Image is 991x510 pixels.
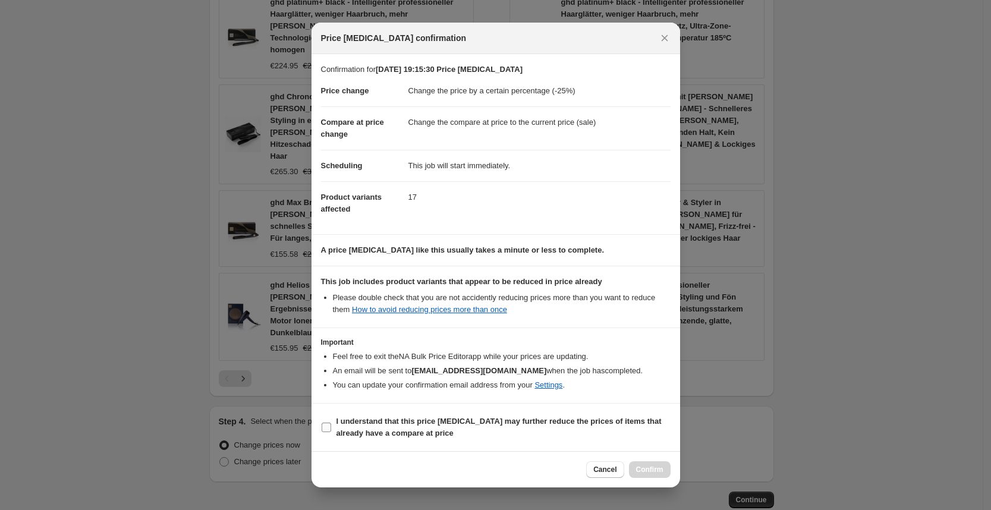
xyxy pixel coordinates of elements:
b: [EMAIL_ADDRESS][DOMAIN_NAME] [411,366,546,375]
li: Feel free to exit the NA Bulk Price Editor app while your prices are updating. [333,351,671,363]
li: Please double check that you are not accidently reducing prices more than you want to reduce them [333,292,671,316]
dd: Change the compare at price to the current price (sale) [408,106,671,138]
span: Compare at price change [321,118,384,138]
h3: Important [321,338,671,347]
dd: 17 [408,181,671,213]
li: You can update your confirmation email address from your . [333,379,671,391]
button: Cancel [586,461,624,478]
span: Price change [321,86,369,95]
dd: Change the price by a certain percentage (-25%) [408,75,671,106]
a: Settings [534,380,562,389]
button: Close [656,30,673,46]
b: A price [MEDICAL_DATA] like this usually takes a minute or less to complete. [321,245,605,254]
span: Cancel [593,465,616,474]
span: Price [MEDICAL_DATA] confirmation [321,32,467,44]
b: I understand that this price [MEDICAL_DATA] may further reduce the prices of items that already h... [336,417,662,437]
li: An email will be sent to when the job has completed . [333,365,671,377]
dd: This job will start immediately. [408,150,671,181]
span: Product variants affected [321,193,382,213]
b: This job includes product variants that appear to be reduced in price already [321,277,602,286]
p: Confirmation for [321,64,671,75]
span: Scheduling [321,161,363,170]
b: [DATE] 19:15:30 Price [MEDICAL_DATA] [376,65,523,74]
a: How to avoid reducing prices more than once [352,305,507,314]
